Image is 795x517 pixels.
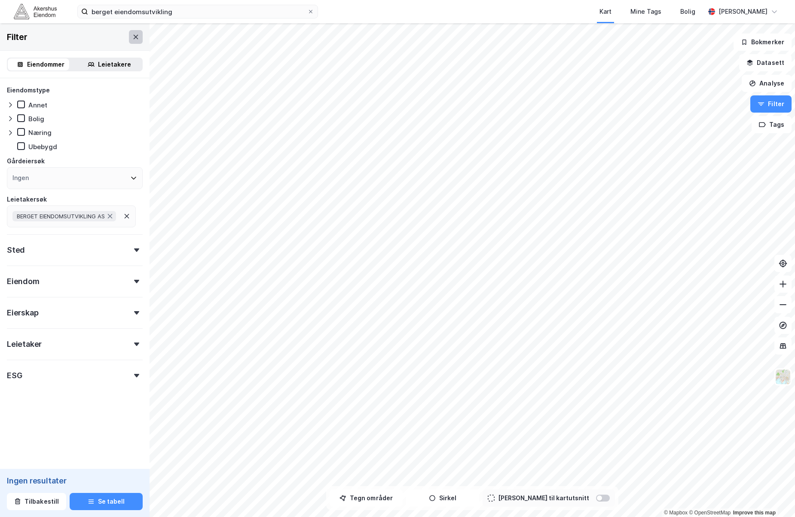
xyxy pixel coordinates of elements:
div: Næring [28,128,52,137]
div: Eierskap [7,308,38,318]
div: [PERSON_NAME] til kartutsnitt [498,493,589,503]
button: Tags [752,116,792,133]
span: BERGET EIENDOMSUTVIKLING AS [17,213,105,220]
div: Bolig [28,115,44,123]
button: Datasett [739,54,792,71]
img: akershus-eiendom-logo.9091f326c980b4bce74ccdd9f866810c.svg [14,4,57,19]
iframe: Chat Widget [752,476,795,517]
a: Improve this map [733,510,776,516]
div: Leietakere [98,59,131,70]
div: Sted [7,245,25,255]
div: Leietakersøk [7,194,47,205]
div: Gårdeiersøk [7,156,45,166]
button: Se tabell [70,493,143,510]
div: Bolig [680,6,695,17]
img: Z [775,369,791,385]
button: Tegn områder [330,489,403,507]
div: Filter [7,30,28,44]
div: Ingen resultater [7,476,143,486]
div: Mine Tags [630,6,661,17]
div: Leietaker [7,339,42,349]
div: [PERSON_NAME] [719,6,767,17]
div: Eiendommer [27,59,64,70]
div: Annet [28,101,47,109]
button: Sirkel [406,489,479,507]
div: Kontrollprogram for chat [752,476,795,517]
button: Filter [750,95,792,113]
div: Ubebygd [28,143,57,151]
div: Eiendomstype [7,85,50,95]
div: ESG [7,370,22,381]
button: Analyse [742,75,792,92]
button: Tilbakestill [7,493,66,510]
div: Eiendom [7,276,40,287]
input: Søk på adresse, matrikkel, gårdeiere, leietakere eller personer [88,5,307,18]
a: OpenStreetMap [689,510,731,516]
div: Kart [599,6,612,17]
a: Mapbox [664,510,688,516]
div: Ingen [12,173,29,183]
button: Bokmerker [734,34,792,51]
